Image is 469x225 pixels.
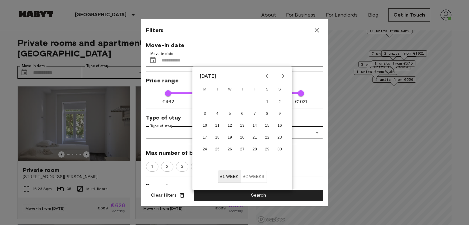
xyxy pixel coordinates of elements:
button: 28 [249,144,260,155]
span: Thursday [237,83,248,96]
button: 2 [274,96,285,108]
div: Move In Flexibility [218,171,267,183]
button: 11 [212,120,223,131]
div: 3 [176,162,188,172]
button: 19 [224,132,235,143]
span: Monday [199,83,210,96]
label: Move-in date [150,51,173,56]
button: 18 [212,132,223,143]
div: 2 [161,162,173,172]
button: 9 [274,108,285,120]
button: 21 [249,132,260,143]
span: Filters [146,27,163,34]
span: Tuesday [212,83,223,96]
span: Type of stay [146,114,323,121]
button: 7 [249,108,260,120]
button: 30 [274,144,285,155]
span: Friday [249,83,260,96]
button: 26 [224,144,235,155]
span: Max number of bedrooms [146,149,323,157]
span: Sunday [274,83,285,96]
span: Price range [146,77,323,84]
span: Move-in date [146,42,323,49]
button: 10 [199,120,210,131]
span: Saturday [262,83,273,96]
span: €1021 [295,99,307,105]
span: 3 [177,164,187,170]
div: 4 [191,162,203,172]
button: 16 [274,120,285,131]
span: €462 [162,99,174,105]
button: 20 [237,132,248,143]
button: 5 [224,108,235,120]
button: Next month [278,71,288,81]
div: 1 [146,162,158,172]
span: Wednesday [224,83,235,96]
button: 17 [199,132,210,143]
button: 24 [199,144,210,155]
button: 6 [237,108,248,120]
span: 2 [162,164,172,170]
span: Room size [146,182,323,189]
button: 3 [199,108,210,120]
button: 25 [212,144,223,155]
button: 14 [249,120,260,131]
button: 8 [262,108,273,120]
button: 27 [237,144,248,155]
label: Type of stay [150,124,172,129]
button: 29 [262,144,273,155]
span: 1 [148,164,156,170]
div: [DATE] [200,72,216,80]
button: 4 [212,108,223,120]
button: ±2 weeks [241,171,267,183]
button: 22 [262,132,273,143]
button: Choose date [147,54,159,66]
button: 12 [224,120,235,131]
button: 13 [237,120,248,131]
button: Previous month [262,71,272,81]
button: Search [194,190,323,201]
button: 15 [262,120,273,131]
button: Clear filters [146,190,189,201]
button: 1 [262,96,273,108]
button: ±1 week [218,171,241,183]
button: 23 [274,132,285,143]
